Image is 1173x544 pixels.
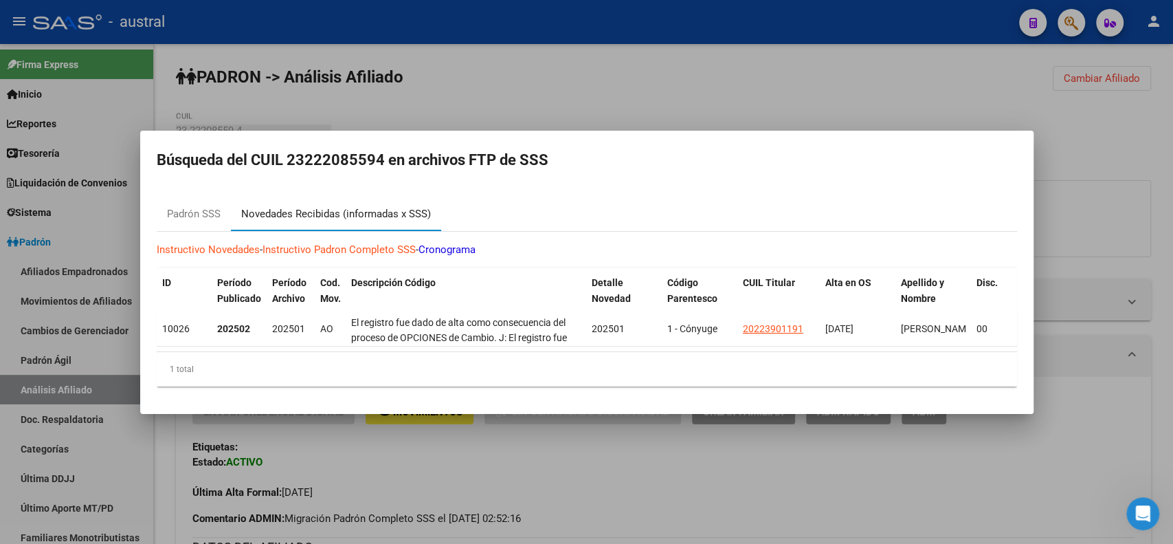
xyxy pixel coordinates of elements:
[971,268,1012,329] datatable-header-cell: Disc.
[976,321,1007,337] div: 00
[737,268,820,329] datatable-header-cell: CUIL Titular
[157,268,212,329] datatable-header-cell: ID
[825,277,871,288] span: Alta en OS
[895,268,971,329] datatable-header-cell: Apellido y Nombre
[418,243,476,256] a: Cronograma
[976,277,998,288] span: Disc.
[346,268,586,329] datatable-header-cell: Descripción Código
[241,206,431,222] div: Novedades Recibidas (informadas x SSS)
[901,277,944,304] span: Apellido y Nombre
[157,242,1017,258] p: - -
[820,268,895,329] datatable-header-cell: Alta en OS
[162,277,171,288] span: ID
[157,352,1017,387] div: 1 total
[262,243,416,256] a: Instructivo Padron Completo SSS
[1126,497,1159,530] iframe: Intercom live chat
[667,323,717,334] span: 1 - Cónyuge
[667,277,717,304] span: Código Parentesco
[157,147,1017,173] h2: Búsqueda del CUIL 23222085594 en archivos FTP de SSS
[1012,268,1088,329] datatable-header-cell: Cierre presentación
[743,323,803,334] span: 20223901191
[217,277,261,304] span: Período Publicado
[272,277,306,304] span: Período Archivo
[162,323,190,334] span: 10026
[351,317,567,453] span: El registro fue dado de alta como consecuencia del proceso de OPCIONES de Cambio. J: El registro ...
[351,277,436,288] span: Descripción Código
[662,268,737,329] datatable-header-cell: Código Parentesco
[901,323,974,334] span: [PERSON_NAME]
[825,323,853,334] span: [DATE]
[157,243,260,256] a: Instructivo Novedades
[167,206,221,222] div: Padrón SSS
[743,277,795,288] span: CUIL Titular
[212,268,267,329] datatable-header-cell: Período Publicado
[586,268,662,329] datatable-header-cell: Detalle Novedad
[217,323,250,334] strong: 202502
[315,268,346,329] datatable-header-cell: Cod. Mov.
[320,277,341,304] span: Cod. Mov.
[267,268,315,329] datatable-header-cell: Período Archivo
[592,323,625,334] span: 202501
[320,323,333,334] span: AO
[272,323,305,334] span: 202501
[592,277,631,304] span: Detalle Novedad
